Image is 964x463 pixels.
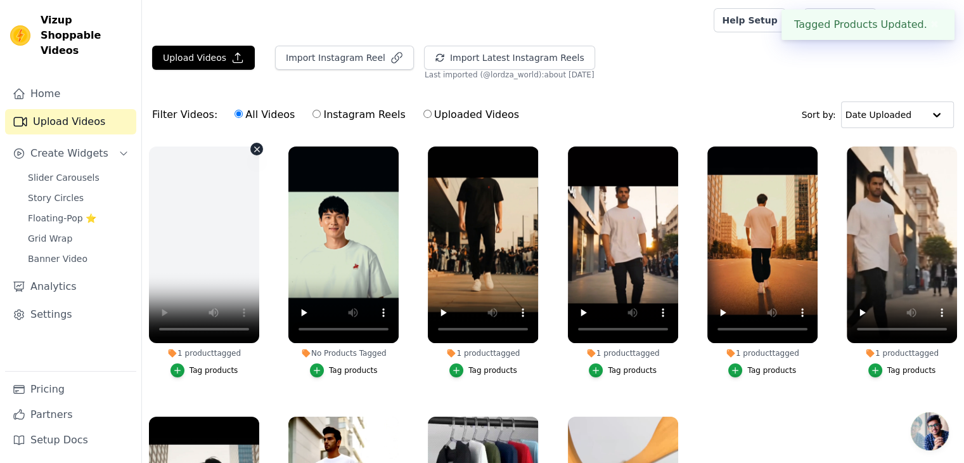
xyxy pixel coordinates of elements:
button: Tag products [449,363,517,377]
div: 1 product tagged [149,348,259,358]
div: 1 product tagged [707,348,818,358]
span: Slider Carousels [28,171,100,184]
span: Create Widgets [30,146,108,161]
a: Setup Docs [5,427,136,453]
a: Slider Carousels [20,169,136,186]
a: Partners [5,402,136,427]
button: Tag products [589,363,657,377]
button: Close [927,17,942,32]
input: Uploaded Videos [423,110,432,118]
div: 1 product tagged [847,348,957,358]
button: Tag products [310,363,378,377]
button: Import Latest Instagram Reels [424,46,595,70]
div: Tag products [468,365,517,375]
a: Analytics [5,274,136,299]
div: No Products Tagged [288,348,399,358]
p: LORDZA [907,9,954,32]
button: Video Delete [250,143,263,155]
input: Instagram Reels [312,110,321,118]
div: Filter Videos: [152,100,526,129]
a: Book Demo [804,8,877,32]
a: Pricing [5,377,136,402]
div: Tag products [747,365,796,375]
label: All Videos [234,107,295,123]
span: Grid Wrap [28,232,72,245]
button: Upload Videos [152,46,255,70]
button: Create Widgets [5,141,136,166]
div: Tag products [887,365,936,375]
a: Floating-Pop ⭐ [20,209,136,227]
img: Vizup [10,25,30,46]
a: Upload Videos [5,109,136,134]
span: Floating-Pop ⭐ [28,212,96,225]
div: Tag products [329,365,378,375]
a: Banner Video [20,250,136,268]
span: Last imported (@ lordza_world ): about [DATE] [425,70,594,80]
a: Story Circles [20,189,136,207]
a: Home [5,81,136,107]
button: Tag products [728,363,796,377]
button: L LORDZA [887,9,954,32]
a: Settings [5,302,136,327]
span: Story Circles [28,192,84,204]
div: 1 product tagged [428,348,538,358]
div: Tag products [608,365,657,375]
div: Tagged Products Updated. [781,10,954,40]
input: All Videos [235,110,243,118]
div: Sort by: [802,101,954,128]
span: Banner Video [28,252,87,265]
button: Import Instagram Reel [275,46,414,70]
label: Uploaded Videos [423,107,520,123]
div: Tag products [190,365,238,375]
div: Open chat [911,412,949,450]
div: 1 product tagged [568,348,678,358]
button: Tag products [868,363,936,377]
a: Grid Wrap [20,230,136,247]
span: Vizup Shoppable Videos [41,13,131,58]
label: Instagram Reels [312,107,406,123]
button: Tag products [170,363,238,377]
a: Help Setup [714,8,785,32]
